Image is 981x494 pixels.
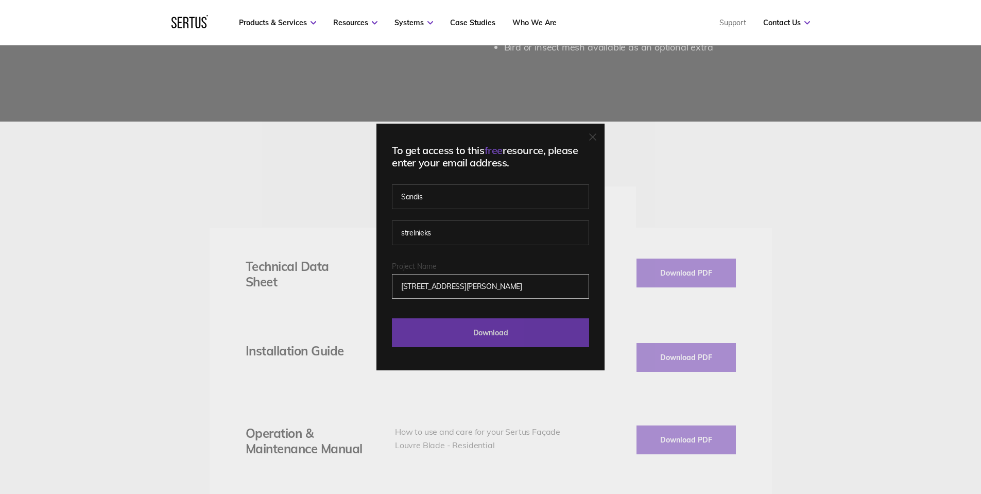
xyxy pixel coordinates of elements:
[512,18,557,27] a: Who We Are
[450,18,495,27] a: Case Studies
[392,220,589,245] input: Last name*
[392,184,589,209] input: First name*
[485,144,503,157] span: free
[392,262,437,271] span: Project Name
[333,18,377,27] a: Resources
[796,374,981,494] iframe: Chat Widget
[394,18,433,27] a: Systems
[392,144,589,169] div: To get access to this resource, please enter your email address.
[239,18,316,27] a: Products & Services
[763,18,810,27] a: Contact Us
[392,318,589,347] input: Download
[719,18,746,27] a: Support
